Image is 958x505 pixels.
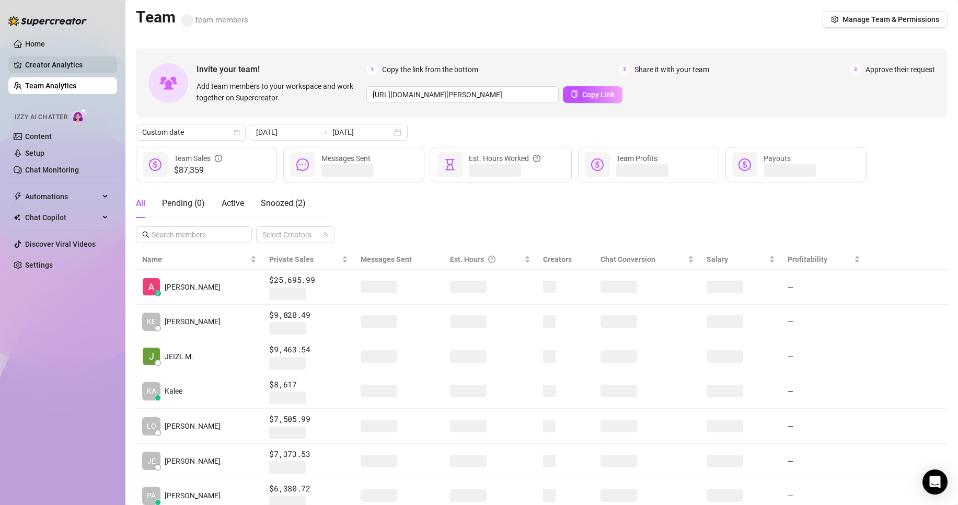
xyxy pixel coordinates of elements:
[738,158,751,171] span: dollar-circle
[563,86,622,103] button: Copy Link
[533,153,540,164] span: question-circle
[147,316,156,327] span: KE
[256,127,316,138] input: Start date
[823,11,948,28] button: Manage Team & Permissions
[619,64,630,75] span: 2
[15,112,67,122] span: Izzy AI Chatter
[269,483,348,495] span: $6,380.72
[269,448,348,461] span: $7,373.53
[14,214,20,221] img: Chat Copilot
[269,413,348,426] span: $7,505.99
[269,378,348,391] span: $8,617
[165,281,221,293] span: [PERSON_NAME]
[142,231,149,238] span: search
[269,343,348,356] span: $9,463.54
[788,255,827,263] span: Profitability
[197,63,366,76] span: Invite your team!
[165,420,221,432] span: [PERSON_NAME]
[332,127,392,138] input: End date
[25,56,109,73] a: Creator Analytics
[269,255,314,263] span: Private Sales
[831,16,838,23] span: setting
[382,64,478,75] span: Copy the link from the bottom
[571,90,578,98] span: copy
[222,198,244,208] span: Active
[165,351,193,362] span: JEIZL M.
[174,153,222,164] div: Team Sales
[14,192,22,201] span: thunderbolt
[165,455,221,467] span: [PERSON_NAME]
[764,154,791,163] span: Payouts
[537,249,595,270] th: Creators
[320,128,328,136] span: swap-right
[143,348,160,365] img: JEIZL MALLARI
[25,240,96,248] a: Discover Viral Videos
[781,270,866,305] td: —
[147,420,156,432] span: LO
[296,158,309,171] span: message
[142,254,248,265] span: Name
[366,64,378,75] span: 1
[25,166,79,174] a: Chat Monitoring
[582,90,615,99] span: Copy Link
[25,40,45,48] a: Home
[25,188,99,205] span: Automations
[707,255,728,263] span: Salary
[25,149,44,157] a: Setup
[8,16,87,26] img: logo-BBDzfeDw.svg
[444,158,456,171] span: hourglass
[174,164,222,177] span: $87,359
[234,129,240,135] span: calendar
[842,15,939,24] span: Manage Team & Permissions
[147,490,156,501] span: PA
[591,158,604,171] span: dollar-circle
[781,444,866,479] td: —
[149,158,161,171] span: dollar-circle
[261,198,306,208] span: Snoozed ( 2 )
[136,249,263,270] th: Name
[162,197,205,210] div: Pending ( 0 )
[922,469,948,495] div: Open Intercom Messenger
[197,81,362,104] span: Add team members to your workspace and work together on Supercreator.
[781,409,866,444] td: —
[616,154,657,163] span: Team Profits
[25,261,53,269] a: Settings
[152,229,237,240] input: Search members
[781,339,866,374] td: —
[165,490,221,501] span: [PERSON_NAME]
[269,274,348,286] span: $25,695.99
[143,278,160,295] img: Alexicon Ortiag…
[155,290,161,296] div: z
[25,132,52,141] a: Content
[136,7,248,27] h2: Team
[601,255,655,263] span: Chat Conversion
[469,153,540,164] div: Est. Hours Worked
[321,154,371,163] span: Messages Sent
[136,197,145,210] div: All
[488,254,495,265] span: question-circle
[781,374,866,409] td: —
[361,255,412,263] span: Messages Sent
[72,108,88,123] img: AI Chatter
[25,209,99,226] span: Chat Copilot
[181,15,248,25] span: team members
[850,64,861,75] span: 3
[269,309,348,322] span: $9,820.49
[165,316,221,327] span: [PERSON_NAME]
[322,232,329,238] span: team
[165,385,182,397] span: Kalee
[450,254,522,265] div: Est. Hours
[215,153,222,164] span: info-circle
[142,124,239,140] span: Custom date
[320,128,328,136] span: to
[634,64,709,75] span: Share it with your team
[25,82,76,90] a: Team Analytics
[781,305,866,340] td: —
[147,455,156,467] span: JE
[865,64,935,75] span: Approve their request
[147,385,156,397] span: KA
